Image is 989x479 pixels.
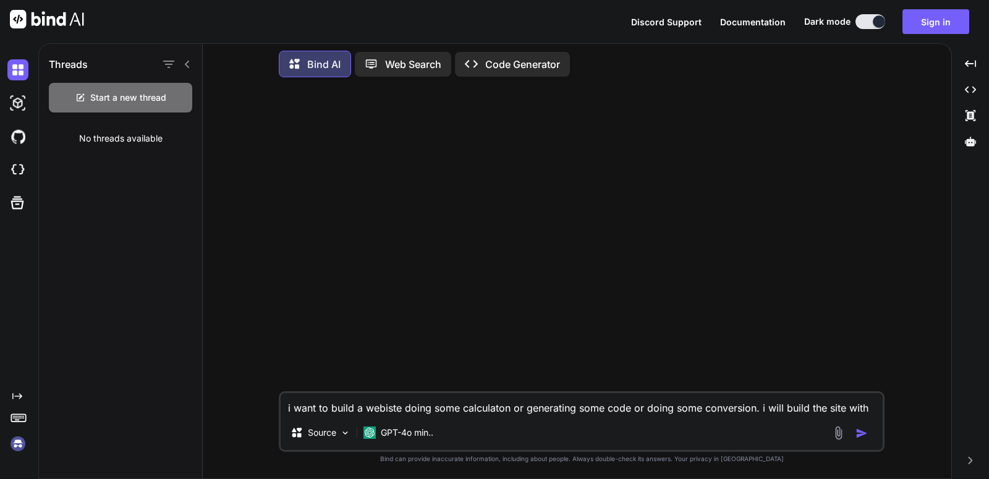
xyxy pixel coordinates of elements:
div: No threads available [39,122,202,155]
span: Dark mode [804,15,851,28]
img: attachment [831,426,846,440]
h1: Threads [49,57,88,72]
p: Code Generator [485,57,560,72]
button: Sign in [902,9,969,34]
span: Discord Support [631,17,702,27]
img: cloudideIcon [7,159,28,180]
p: Web Search [385,57,441,72]
span: Start a new thread [90,91,166,104]
img: Bind AI [10,10,84,28]
button: Documentation [720,15,786,28]
p: GPT-4o min.. [381,426,433,439]
img: githubDark [7,126,28,147]
img: GPT-4o mini [363,426,376,439]
img: icon [855,427,868,439]
p: Source [308,426,336,439]
img: darkChat [7,59,28,80]
button: Discord Support [631,15,702,28]
img: Pick Models [340,428,350,438]
span: Documentation [720,17,786,27]
p: Bind AI [307,57,341,72]
p: Bind can provide inaccurate information, including about people. Always double-check its answers.... [279,454,885,464]
img: signin [7,433,28,454]
img: darkAi-studio [7,93,28,114]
